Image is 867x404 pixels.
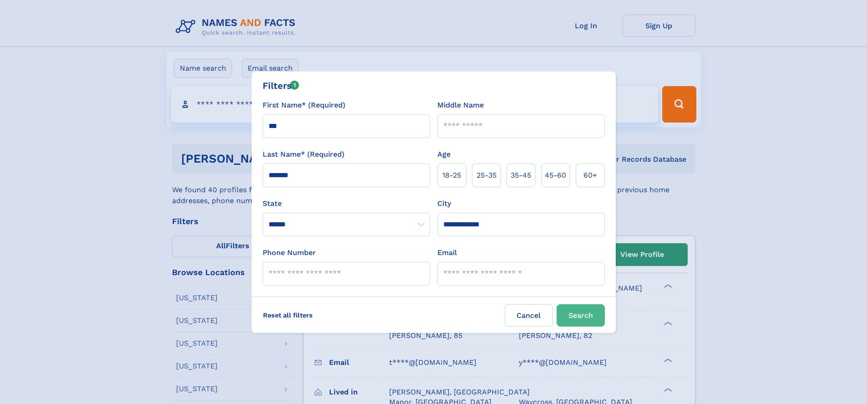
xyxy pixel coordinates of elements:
[263,100,345,111] label: First Name* (Required)
[263,79,299,92] div: Filters
[257,304,319,326] label: Reset all filters
[511,170,531,181] span: 35‑45
[437,198,451,209] label: City
[545,170,566,181] span: 45‑60
[477,170,497,181] span: 25‑35
[263,198,430,209] label: State
[437,247,457,258] label: Email
[505,304,553,327] label: Cancel
[437,100,484,111] label: Middle Name
[263,149,345,160] label: Last Name* (Required)
[557,304,605,327] button: Search
[442,170,461,181] span: 18‑25
[437,149,451,160] label: Age
[583,170,597,181] span: 60+
[263,247,316,258] label: Phone Number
